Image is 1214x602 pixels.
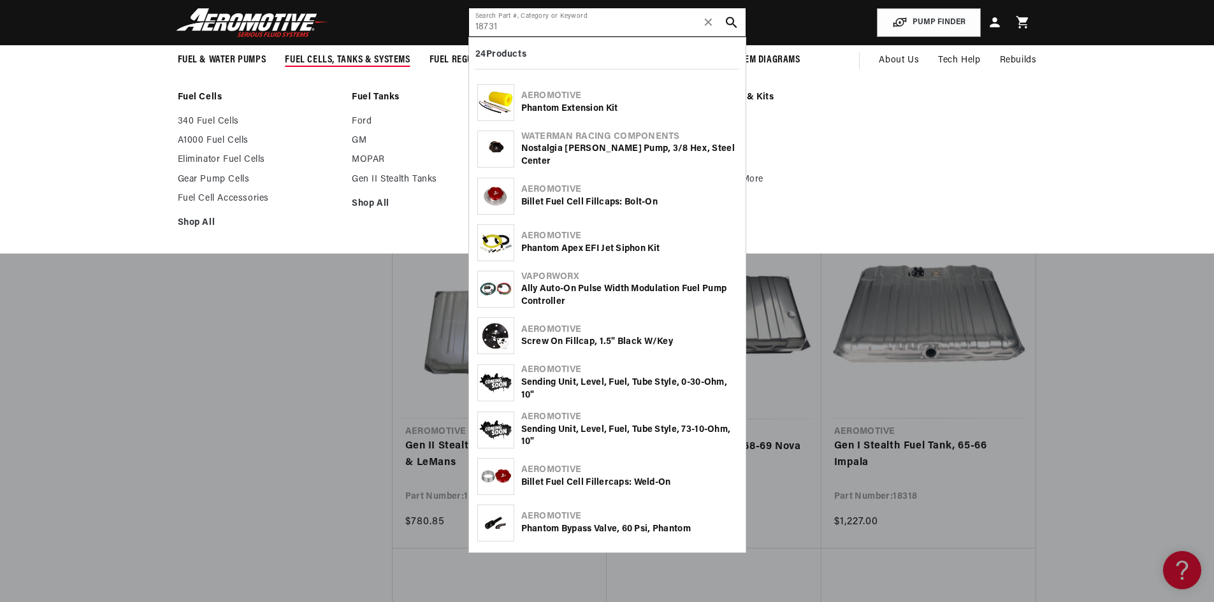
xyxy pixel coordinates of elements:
a: Fuel Cells [178,92,340,103]
img: Sending Unit, Level, Fuel, Tube Style, 73-10-Ohm, 10" [478,417,514,443]
a: Fuel Tanks [352,92,514,103]
img: Phantom Extension kit [478,90,514,114]
img: Phantom Apex EFI Jet Siphon Kit [478,231,514,255]
a: 340 Fuel Cells [178,116,340,127]
div: VaporWorx [521,271,737,283]
summary: Fuel Regulators [420,45,514,75]
div: Sending Unit, Level, Fuel, Tube Style, 73-10-Ohm, 10" [521,424,737,448]
div: Billet Fuel Cell Fillercaps: Weld-on [521,477,737,489]
summary: Rebuilds [990,45,1046,76]
img: Billet Fuel Cell Fillercaps: Weld-on [478,463,514,490]
span: Fuel Cells, Tanks & Systems [285,54,410,67]
input: Search by Part Number, Category or Keyword [469,8,746,36]
a: Gen II Stealth Fuel Tank, 71-72 GTO & LeMans [405,438,594,471]
a: Gen I Stealth Fuel Tank, 65-66 Impala [834,438,1023,471]
a: Ford [352,116,514,127]
summary: Fuel Cells, Tanks & Systems [275,45,419,75]
img: Screw on Fillcap, 1.5" Black w/Key [478,320,514,352]
a: MOPAR [700,154,862,166]
span: Fuel & Water Pumps [178,54,266,67]
span: System Diagrams [725,54,800,67]
div: Aeromotive [521,90,737,103]
a: Ford [700,116,862,127]
a: Eliminator Fuel Cells [178,154,340,166]
img: Ally Auto-On Pulse Width Modulation Fuel Pump Controller [478,278,514,301]
button: search button [718,8,746,36]
span: Tech Help [938,54,980,68]
img: Sending Unit, Level, Fuel, Tube Style, 0-30-Ohm, 10" [478,369,514,396]
a: Fuel Rails & Kits [700,92,862,103]
a: Gen I Stealth Fuel Tank, 68-69 Nova [619,439,809,455]
div: Screw on Fillcap, 1.5" Black w/Key [521,336,737,348]
div: Phantom Extension kit [521,103,737,115]
a: Shop All [700,198,862,210]
img: Billet Fuel Cell Fillcaps: Bolt-On [478,183,514,210]
b: 24 Products [475,50,527,59]
div: Aeromotive [521,230,737,243]
summary: Fuel & Water Pumps [168,45,276,75]
a: About Us [869,45,929,76]
img: Nostalgia Bertha Pump, 3/8 Hex, Steel Center [478,131,514,167]
div: Waterman Racing Components [521,131,737,143]
img: Aeromotive [173,8,332,38]
summary: System Diagrams [716,45,810,75]
span: About Us [879,55,919,65]
a: Shop All [352,198,514,210]
a: Fuel Cell Accessories [178,193,340,204]
div: Aeromotive [521,324,737,336]
div: Aeromotive [521,364,737,376]
a: Gen II Stealth Tanks [352,174,514,185]
a: A1000 Fuel Cells [178,135,340,147]
a: Import & More [700,174,862,185]
summary: Tech Help [929,45,990,76]
div: Aeromotive [521,510,737,523]
span: Fuel Regulators [430,54,504,67]
div: Nostalgia [PERSON_NAME] Pump, 3/8 Hex, Steel Center [521,143,737,168]
button: PUMP FINDER [877,8,981,37]
img: Phantom Bypass Valve, 60 psi, Phantom [478,511,514,535]
a: MOPAR [352,154,514,166]
div: Billet Fuel Cell Fillcaps: Bolt-On [521,196,737,209]
div: Ally Auto-On Pulse Width Modulation Fuel Pump Controller [521,283,737,308]
a: Gear Pump Cells [178,174,340,185]
span: ✕ [703,12,714,32]
a: GM [700,135,862,147]
div: Aeromotive [521,183,737,196]
div: Phantom Bypass Valve, 60 psi, Phantom [521,523,737,536]
a: Shop All [178,217,340,229]
div: Aeromotive [521,411,737,424]
span: Rebuilds [1000,54,1037,68]
a: GM [352,135,514,147]
div: Phantom Apex EFI Jet Siphon Kit [521,243,737,255]
div: Aeromotive [521,464,737,477]
div: Sending Unit, Level, Fuel, Tube Style, 0-30-Ohm, 10" [521,376,737,401]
